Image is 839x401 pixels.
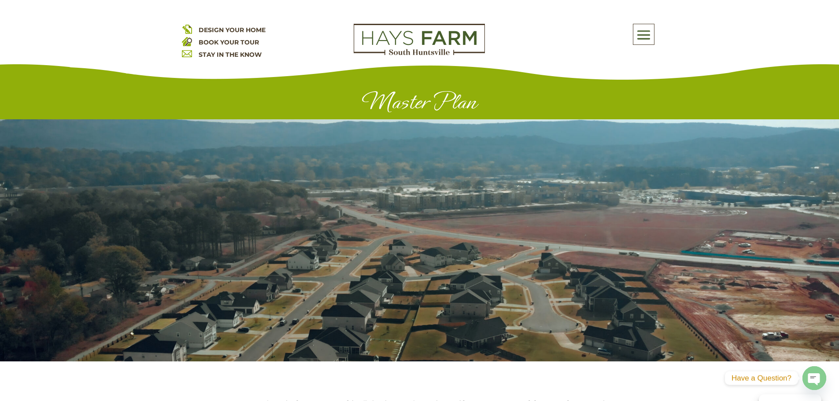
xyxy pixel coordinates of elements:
[199,38,259,46] a: BOOK YOUR TOUR
[182,36,192,46] img: book your home tour
[182,89,658,119] h1: Master Plan
[354,24,485,55] img: Logo
[199,51,262,59] a: STAY IN THE KNOW
[354,49,485,57] a: hays farm homes huntsville development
